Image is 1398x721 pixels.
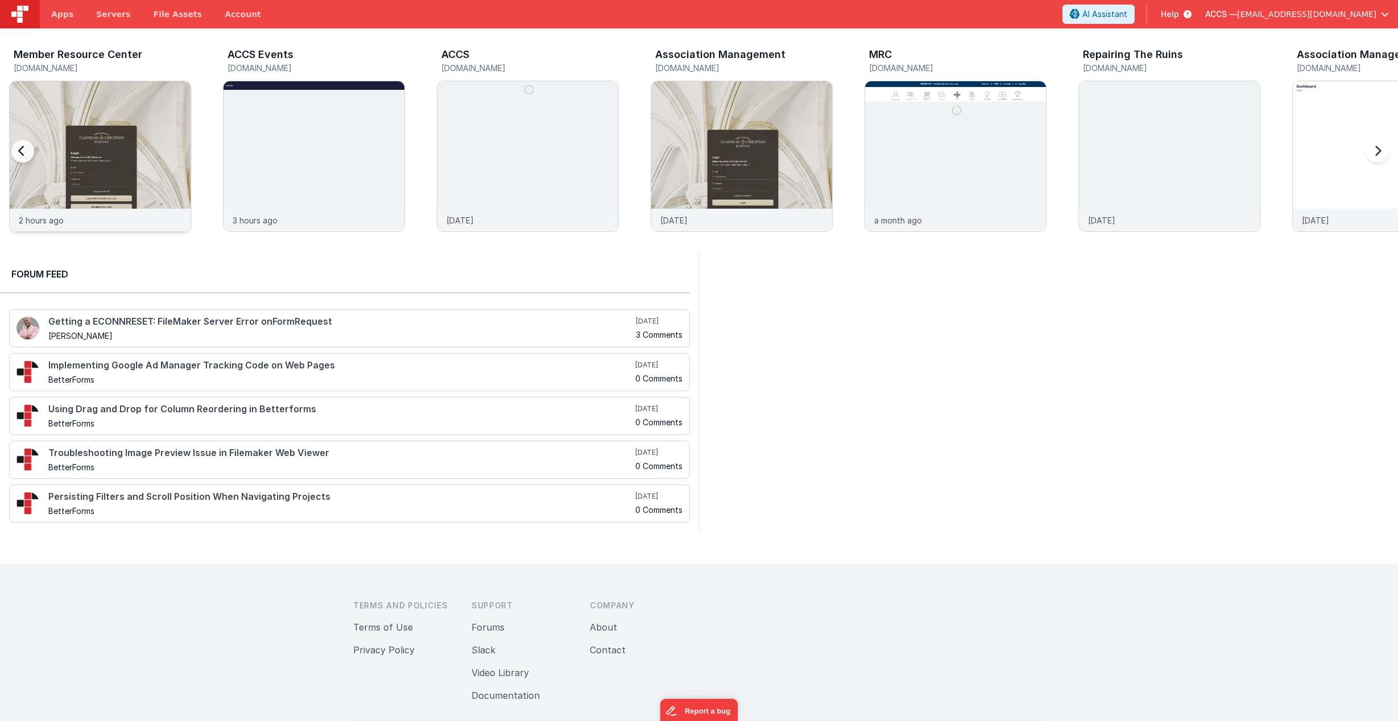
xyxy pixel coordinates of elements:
img: 295_2.png [16,404,39,427]
h5: [DATE] [635,360,683,370]
h5: [DOMAIN_NAME] [655,64,833,72]
h5: [DATE] [635,448,683,457]
h5: [DATE] [636,317,683,326]
h5: 0 Comments [635,374,683,383]
span: Servers [96,9,130,20]
h3: ACCS [441,49,469,60]
h2: Forum Feed [11,267,679,281]
h5: 3 Comments [636,330,683,339]
a: Privacy Policy [353,644,415,656]
button: Contact [590,643,626,657]
p: 3 hours ago [233,214,278,226]
button: ACCS — [EMAIL_ADDRESS][DOMAIN_NAME] [1205,9,1389,20]
h4: Using Drag and Drop for Column Reordering in Betterforms [48,404,633,415]
span: [EMAIL_ADDRESS][DOMAIN_NAME] [1237,9,1376,20]
button: Documentation [471,689,540,702]
h5: 0 Comments [635,462,683,470]
h5: [DATE] [635,492,683,501]
a: About [590,621,617,633]
button: Forums [471,620,504,634]
span: File Assets [154,9,202,20]
a: Slack [471,644,495,656]
img: 411_2.png [16,317,39,339]
h5: [DOMAIN_NAME] [869,64,1047,72]
h5: [DOMAIN_NAME] [1083,64,1260,72]
button: AI Assistant [1062,5,1135,24]
button: Video Library [471,666,529,679]
h5: [DOMAIN_NAME] [14,64,191,72]
button: Slack [471,643,495,657]
h5: [DOMAIN_NAME] [228,64,405,72]
h3: Company [590,600,690,611]
span: AI Assistant [1082,9,1127,20]
h3: Support [471,600,572,611]
img: 295_2.png [16,492,39,515]
a: Troubleshooting Image Preview Issue in Filemaker Web Viewer BetterForms [DATE] 0 Comments [9,441,690,479]
a: Terms of Use [353,621,413,633]
p: a month ago [874,214,922,226]
h3: Member Resource Center [14,49,142,60]
p: [DATE] [1302,214,1329,226]
a: Using Drag and Drop for Column Reordering in Betterforms BetterForms [DATE] 0 Comments [9,397,690,435]
button: About [590,620,617,634]
h5: BetterForms [48,463,633,471]
h4: Getting a ECONNRESET: FileMaker Server Error onFormRequest [48,317,634,327]
h3: Repairing The Ruins [1083,49,1183,60]
h3: Association Management [655,49,785,60]
span: Apps [51,9,73,20]
img: 295_2.png [16,448,39,471]
p: [DATE] [446,214,474,226]
a: Getting a ECONNRESET: FileMaker Server Error onFormRequest [PERSON_NAME] [DATE] 3 Comments [9,309,690,347]
h5: BetterForms [48,375,633,384]
a: Implementing Google Ad Manager Tracking Code on Web Pages BetterForms [DATE] 0 Comments [9,353,690,391]
h5: BetterForms [48,507,633,515]
span: Help [1161,9,1179,20]
h5: BetterForms [48,419,633,428]
h4: Troubleshooting Image Preview Issue in Filemaker Web Viewer [48,448,633,458]
span: ACCS — [1205,9,1237,20]
a: Persisting Filters and Scroll Position When Navigating Projects BetterForms [DATE] 0 Comments [9,484,690,523]
h4: Persisting Filters and Scroll Position When Navigating Projects [48,492,633,502]
p: [DATE] [1088,214,1115,226]
h5: [PERSON_NAME] [48,332,634,340]
h4: Implementing Google Ad Manager Tracking Code on Web Pages [48,360,633,371]
h3: MRC [869,49,892,60]
h5: 0 Comments [635,418,683,426]
h5: [DATE] [635,404,683,413]
h3: Terms and Policies [353,600,453,611]
h5: 0 Comments [635,505,683,514]
h5: [DOMAIN_NAME] [441,64,619,72]
p: [DATE] [660,214,688,226]
img: 295_2.png [16,360,39,383]
h3: ACCS Events [228,49,293,60]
